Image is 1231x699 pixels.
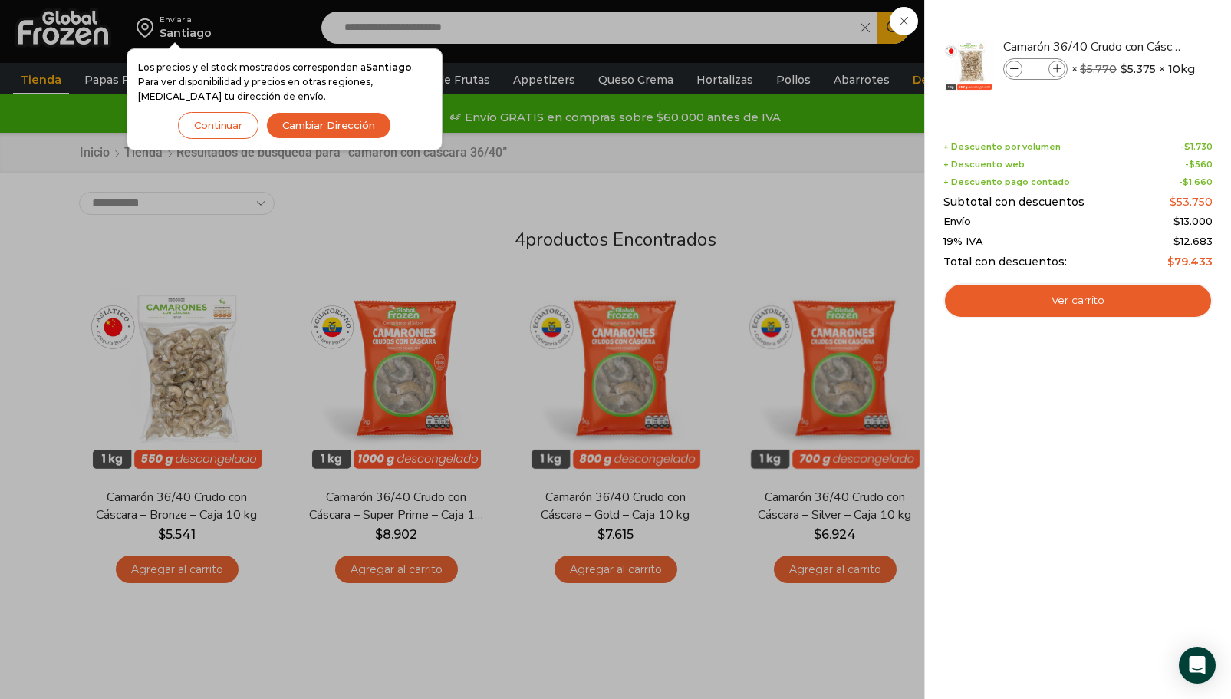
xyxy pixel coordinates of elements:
[1173,215,1213,227] bdi: 13.000
[1167,255,1213,269] bdi: 79.433
[138,60,431,104] p: Los precios y el stock mostrados corresponden a . Para ver disponibilidad y precios en otras regi...
[1184,141,1213,152] bdi: 1.730
[943,236,983,248] span: 19% IVA
[1024,61,1047,77] input: Product quantity
[1189,159,1195,170] span: $
[1167,255,1174,269] span: $
[1080,62,1117,76] bdi: 5.770
[1080,62,1087,76] span: $
[943,216,971,228] span: Envío
[1173,235,1213,247] span: 12.683
[1189,159,1213,170] bdi: 560
[366,61,412,73] strong: Santiago
[1179,177,1213,187] span: -
[943,177,1070,187] span: + Descuento pago contado
[1170,195,1177,209] span: $
[178,112,258,139] button: Continuar
[1183,176,1213,187] bdi: 1.660
[943,142,1061,152] span: + Descuento por volumen
[943,160,1025,170] span: + Descuento web
[943,283,1213,318] a: Ver carrito
[1173,235,1180,247] span: $
[1170,195,1213,209] bdi: 53.750
[1173,215,1180,227] span: $
[266,112,391,139] button: Cambiar Dirección
[1183,176,1189,187] span: $
[943,256,1067,269] span: Total con descuentos:
[1179,647,1216,684] div: Open Intercom Messenger
[1121,61,1127,77] span: $
[1184,141,1190,152] span: $
[1185,160,1213,170] span: -
[1180,142,1213,152] span: -
[1003,38,1186,55] a: Camarón 36/40 Crudo con Cáscara - Bronze - Caja 10 kg
[943,196,1085,209] span: Subtotal con descuentos
[1071,58,1195,80] span: × × 10kg
[1121,61,1156,77] bdi: 5.375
